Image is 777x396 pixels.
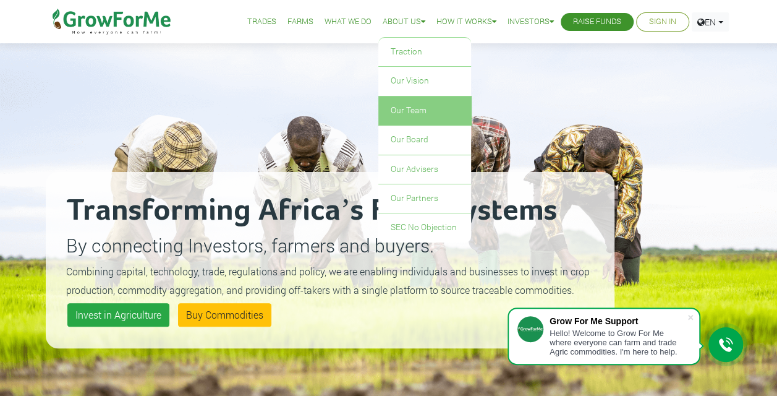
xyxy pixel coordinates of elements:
[649,15,676,28] a: Sign In
[247,15,276,28] a: Trades
[378,213,471,242] a: SEC No Objection
[66,231,594,259] p: By connecting Investors, farmers and buyers.
[378,155,471,184] a: Our Advisers
[383,15,425,28] a: About Us
[66,192,594,230] h2: Transforming Africa’s Food Systems
[378,126,471,154] a: Our Board
[507,15,554,28] a: Investors
[550,316,687,326] div: Grow For Me Support
[287,15,313,28] a: Farms
[66,265,590,296] small: Combining capital, technology, trade, regulations and policy, we are enabling individuals and bus...
[550,329,687,356] div: Hello! Welcome to Grow For Me where everyone can farm and trade Agric commodities. I'm here to help.
[378,67,471,95] a: Our Vision
[378,184,471,213] a: Our Partners
[436,15,496,28] a: How it Works
[573,15,621,28] a: Raise Funds
[178,303,271,327] a: Buy Commodities
[67,303,169,327] a: Invest in Agriculture
[325,15,372,28] a: What We Do
[378,38,471,66] a: Traction
[692,12,729,32] a: EN
[378,97,471,125] a: Our Team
